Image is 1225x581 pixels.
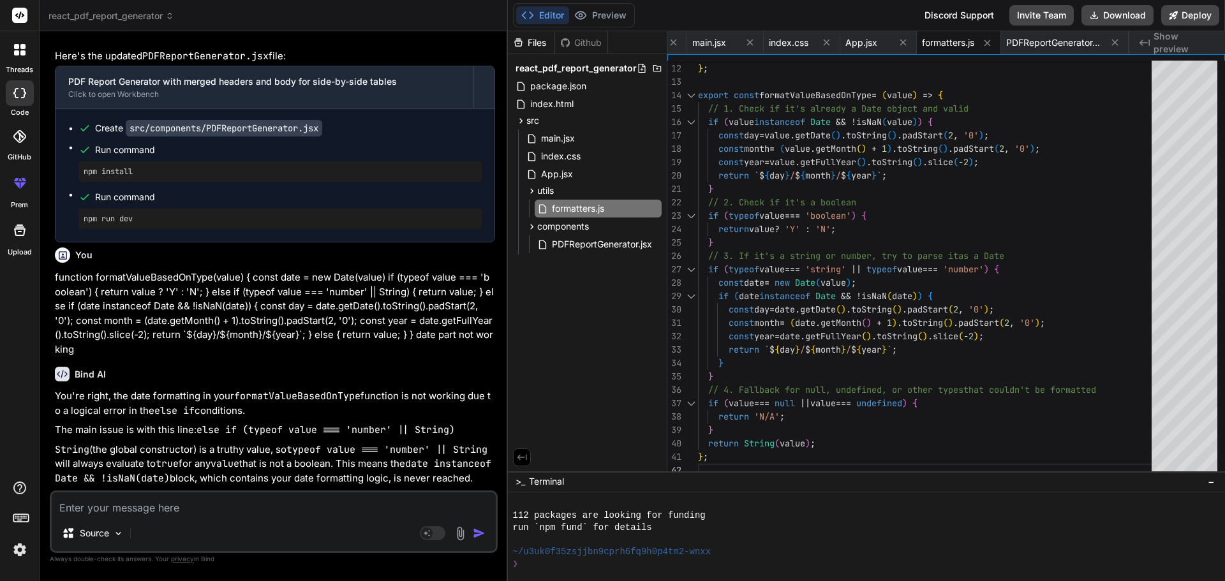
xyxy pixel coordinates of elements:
span: ( [815,277,820,288]
span: value [820,277,846,288]
span: ) [917,156,923,168]
span: date [775,304,795,315]
span: ) [974,330,979,342]
span: ) [1030,143,1035,154]
div: 27 [667,263,681,276]
span: = [775,330,780,342]
span: padStart [902,129,943,141]
span: { [928,290,933,302]
label: code [11,107,29,118]
div: 30 [667,303,681,316]
span: main.jsx [692,36,726,49]
div: 15 [667,102,681,115]
span: ( [724,263,729,275]
span: ( [831,129,836,141]
div: 31 [667,316,681,330]
span: , [1009,317,1014,328]
span: 2 [948,129,953,141]
span: : [805,223,810,235]
span: 2 [953,304,958,315]
span: 'string' [805,263,846,275]
span: toString [897,143,938,154]
span: } [708,183,713,195]
img: settings [9,539,31,561]
div: Discord Support [917,5,1002,26]
span: ) [866,330,872,342]
span: ` [877,170,882,181]
span: ) [851,210,856,221]
span: isNaN [861,290,887,302]
span: ( [912,156,917,168]
span: ; [974,156,979,168]
span: value [759,210,785,221]
span: Date [795,277,815,288]
span: { [846,170,851,181]
span: getDate [800,304,836,315]
span: PDFReportGenerator.jsx [1006,36,1102,49]
span: ` [754,170,759,181]
span: ; [984,129,989,141]
span: month [805,170,831,181]
span: ) [861,156,866,168]
span: . [892,143,897,154]
span: index.html [529,96,575,112]
pre: npm run dev [84,214,477,224]
span: if [708,263,718,275]
div: 13 [667,75,681,89]
button: Download [1081,5,1154,26]
span: + [877,317,882,328]
span: return [718,170,749,181]
span: } [698,63,703,74]
span: ! [856,290,861,302]
span: toString [872,156,912,168]
span: . [948,143,953,154]
span: value [887,116,912,128]
p: Here's the updated file: [55,49,495,64]
span: ! [851,116,856,128]
span: { [928,116,933,128]
span: date [780,330,800,342]
span: || [851,263,861,275]
div: Files [508,36,554,49]
span: getMonth [820,317,861,328]
span: getMonth [815,143,856,154]
span: ( [948,304,953,315]
div: 26 [667,249,681,263]
pre: npm install [84,166,477,177]
span: ) [979,129,984,141]
span: = [764,277,769,288]
span: index.css [769,36,808,49]
span: ( [958,330,963,342]
span: 1 [887,317,892,328]
span: const [729,317,754,328]
span: ( [882,116,887,128]
span: typeof [729,210,759,221]
img: attachment [453,526,468,541]
span: ; [831,223,836,235]
span: = [769,143,775,154]
span: ( [887,129,892,141]
span: if [718,290,729,302]
span: // 1. Check if it's already a Date object and vali [708,103,963,114]
span: '0' [969,304,984,315]
span: . [800,330,805,342]
button: Preview [569,6,632,24]
label: GitHub [8,152,31,163]
span: ? [775,223,780,235]
h6: You [75,249,93,261]
span: - [958,156,963,168]
div: 17 [667,129,681,142]
span: . [872,330,877,342]
span: ) [948,317,953,328]
span: getFullYear [805,330,861,342]
span: '0' [1014,143,1030,154]
span: 2 [969,330,974,342]
button: Editor [516,6,569,24]
span: ( [943,129,948,141]
span: ) [912,290,917,302]
span: padStart [953,143,994,154]
span: day [754,304,769,315]
span: . [815,317,820,328]
span: . [841,129,846,141]
span: Date [810,116,831,128]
